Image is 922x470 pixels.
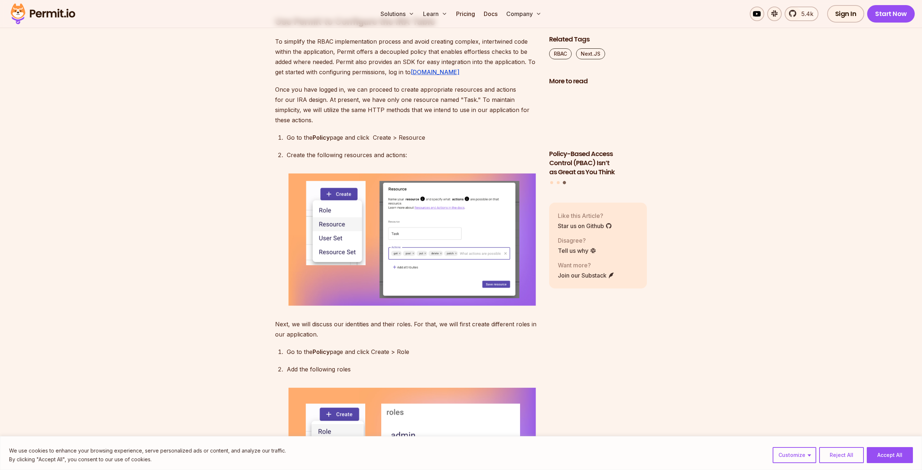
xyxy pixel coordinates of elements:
button: Solutions [378,7,417,21]
h3: Policy-Based Access Control (PBAC) Isn’t as Great as You Think [549,150,647,176]
button: Company [503,7,544,21]
h2: More to read [549,77,647,86]
div: Posts [549,90,647,186]
h2: Related Tags [549,35,647,44]
li: 3 of 3 [549,90,647,177]
a: Star us on Github [558,222,612,230]
button: Learn [420,7,450,21]
a: Pricing [453,7,478,21]
p: Disagree? [558,236,596,245]
a: Policy-Based Access Control (PBAC) Isn’t as Great as You ThinkPolicy-Based Access Control (PBAC) ... [549,90,647,177]
p: We use cookies to enhance your browsing experience, serve personalized ads or content, and analyz... [9,446,286,455]
img: Frame 68089.png [287,172,538,308]
button: Go to slide 1 [550,181,553,184]
p: Add the following roles [287,364,538,374]
a: Next.JS [576,48,605,59]
button: Accept All [867,447,913,463]
a: Docs [481,7,500,21]
p: Next, we will discuss our identities and their roles. For that, we will first create different ro... [275,319,538,339]
a: RBAC [549,48,572,59]
a: Sign In [827,5,865,23]
p: Want more? [558,261,615,270]
strong: Policy [313,134,330,141]
button: Go to slide 2 [557,181,560,184]
p: Go to the page and click Create > Resource [287,132,538,143]
p: By clicking "Accept All", you consent to our use of cookies. [9,455,286,464]
a: 5.4k [785,7,818,21]
strong: Policy [313,348,330,355]
button: Customize [773,447,816,463]
button: Go to slide 3 [563,181,566,184]
a: Tell us why [558,246,596,255]
img: Permit logo [7,1,78,26]
a: Join our Substack [558,271,615,280]
button: Reject All [819,447,864,463]
img: Policy-Based Access Control (PBAC) Isn’t as Great as You Think [549,90,647,146]
p: Once you have logged in, we can proceed to create appropriate resources and actions for our IRA d... [275,84,538,125]
a: [DOMAIN_NAME] [411,68,459,76]
p: Go to the page and click Create > Role [287,347,538,357]
a: Start Now [867,5,915,23]
p: To simplify the RBAC implementation process and avoid creating complex, intertwined code within t... [275,36,538,77]
span: 5.4k [797,9,813,18]
p: Create the following resources and actions: [287,150,538,160]
p: Like this Article? [558,211,612,220]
